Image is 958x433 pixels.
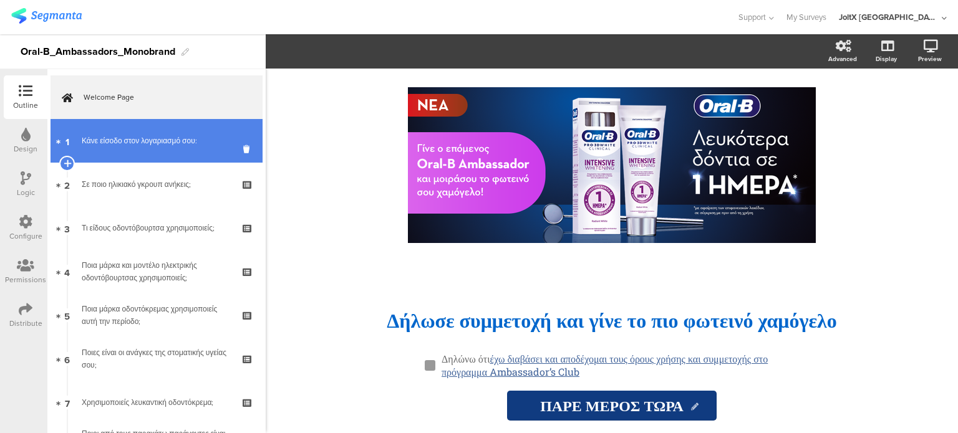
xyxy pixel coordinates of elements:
[11,8,82,24] img: segmanta logo
[738,11,766,23] span: Support
[51,163,263,206] a: 2 Σε ποιο ηλικιακό γκρουπ ανήκεις;
[243,143,254,155] i: Delete
[5,274,46,285] div: Permissions
[82,346,231,371] div: Ποιες είναι οι ανάγκες της στοματικής υγείας σου;
[64,352,70,366] span: 6
[387,307,837,368] span: Δήλωσε συμμετοχή και γίνε το πιο φωτεινό χαμόγελο της νέας οδοντόκρεμα ς της Oral-B
[9,231,42,242] div: Configure
[918,54,942,64] div: Preview
[13,100,38,111] div: Outline
[9,318,42,329] div: Distribute
[17,187,35,198] div: Logic
[82,135,231,147] div: Κάνε είσοδο στον λογαριασμό σου:
[507,391,717,421] input: Start
[876,54,897,64] div: Display
[65,134,69,148] span: 1
[82,396,231,409] div: Χρησιμοποιείς λευκαντική οδοντόκρεμα;
[82,178,231,191] div: Σε ποιο ηλικιακό γκρουπ ανήκεις;
[51,75,263,119] a: Welcome Page
[82,303,231,328] div: Ποια μάρκα οδοντόκρεμας χρησιμοποιείς αυτή την περίοδο;
[828,54,857,64] div: Advanced
[82,259,231,284] div: Ποια μάρκα και μοντέλο ηλεκτρικής οδοντόβουρτσας χρησιμοποιείς;
[51,119,263,163] a: 1 Κάνε είσοδο στον λογαριασμό σου:
[442,352,793,378] p: Δηλώνω ότι
[51,381,263,424] a: 7 Χρησιμοποιείς λευκαντική οδοντόκρεμα;
[51,206,263,250] a: 3 Τι είδους οδοντόβουρτσα χρησιμοποιείς;
[64,178,70,191] span: 2
[51,337,263,381] a: 6 Ποιες είναι οι ανάγκες της στοματικής υγείας σου;
[839,11,939,23] div: JoltX [GEOGRAPHIC_DATA]
[21,42,175,62] div: Oral-B_Ambassadors_Monobrand
[14,143,37,155] div: Design
[65,396,70,409] span: 7
[64,265,70,278] span: 4
[51,293,263,337] a: 5 Ποια μάρκα οδοντόκρεμας χρησιμοποιείς αυτή την περίοδο;
[64,308,70,322] span: 5
[51,250,263,293] a: 4 Ποια μάρκα και μοντέλο ηλεκτρικής οδοντόβουρτσας χρησιμοποιείς;
[64,221,70,235] span: 3
[442,352,768,378] a: έχω διαβάσει και αποδέχομαι τους όρους χρήσης και συμμετοχής στο πρόγραμμα Ambassador’s Club
[82,222,231,234] div: Τι είδους οδοντόβουρτσα χρησιμοποιείς;
[84,91,243,103] span: Welcome Page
